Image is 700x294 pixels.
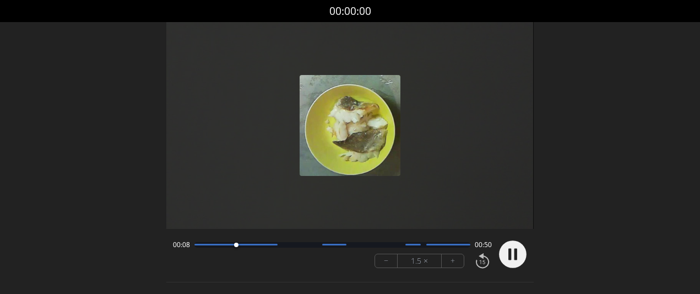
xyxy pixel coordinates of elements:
img: Poster Image [300,75,400,176]
a: 00:00:00 [329,3,371,19]
button: + [442,254,464,268]
div: 1.5 × [398,254,442,268]
span: 00:08 [173,240,190,249]
span: 00:50 [475,240,492,249]
button: − [375,254,398,268]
